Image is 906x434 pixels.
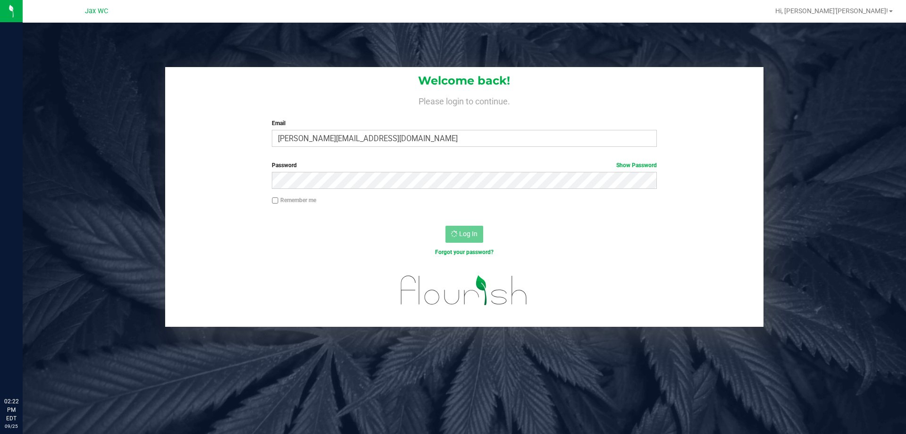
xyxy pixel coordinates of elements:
[616,162,657,169] a: Show Password
[272,162,297,169] span: Password
[165,94,763,106] h4: Please login to continue.
[272,196,316,204] label: Remember me
[272,119,656,128] label: Email
[445,226,483,243] button: Log In
[389,266,539,315] img: flourish_logo.svg
[4,423,18,430] p: 09/25
[775,7,888,15] span: Hi, [PERSON_NAME]'[PERSON_NAME]!
[165,75,763,87] h1: Welcome back!
[4,397,18,423] p: 02:22 PM EDT
[85,7,108,15] span: Jax WC
[272,197,278,204] input: Remember me
[435,249,494,255] a: Forgot your password?
[459,230,478,238] span: Log In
